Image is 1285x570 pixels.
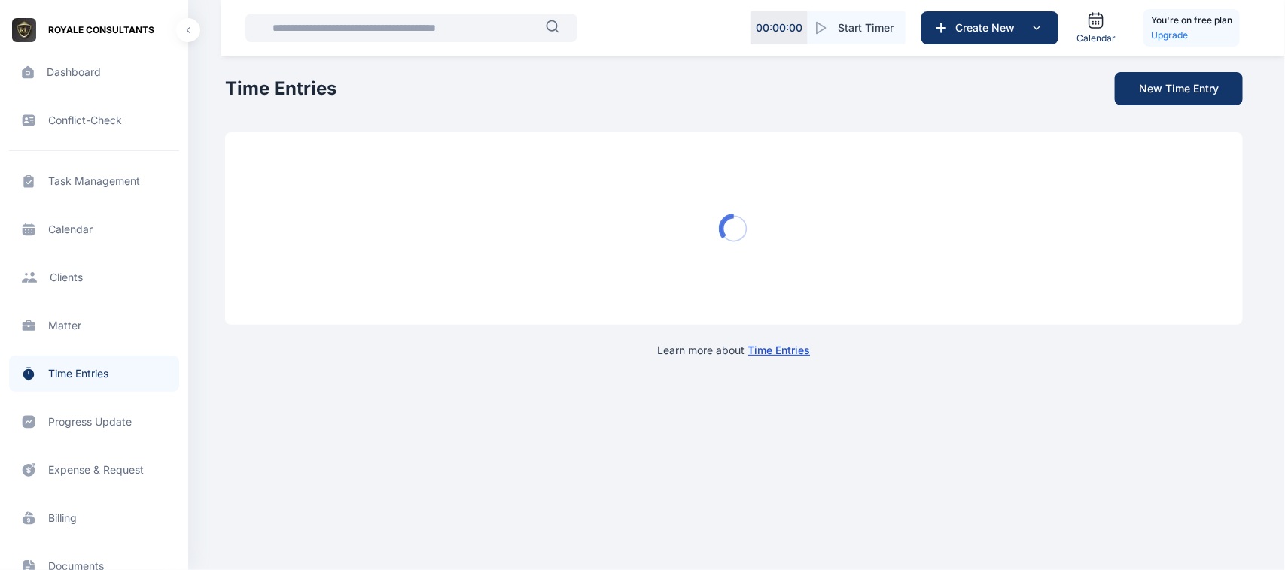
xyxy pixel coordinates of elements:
a: task management [9,163,179,199]
p: 00 : 00 : 00 [756,20,802,35]
a: clients [9,259,179,296]
a: Time Entries [748,344,810,356]
a: Upgrade [1151,28,1232,43]
span: Create New [949,20,1028,35]
a: matter [9,308,179,344]
button: Create New [921,11,1058,44]
span: Start Timer [838,20,894,35]
span: Calendar [1076,32,1116,44]
button: New Time Entry [1115,72,1243,105]
a: Calendar [1070,5,1122,50]
a: progress update [9,404,179,440]
a: conflict-check [9,102,179,138]
a: expense & request [9,452,179,488]
p: Learn more about [657,343,810,358]
h5: You're on free plan [1151,13,1232,28]
a: time entries [9,356,179,392]
button: Start Timer [808,11,906,44]
a: billing [9,500,179,536]
h2: Time Entries [225,77,336,101]
span: ROYALE CONSULTANTS [48,23,154,38]
a: dashboard [9,54,179,90]
a: calendar [9,211,179,247]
